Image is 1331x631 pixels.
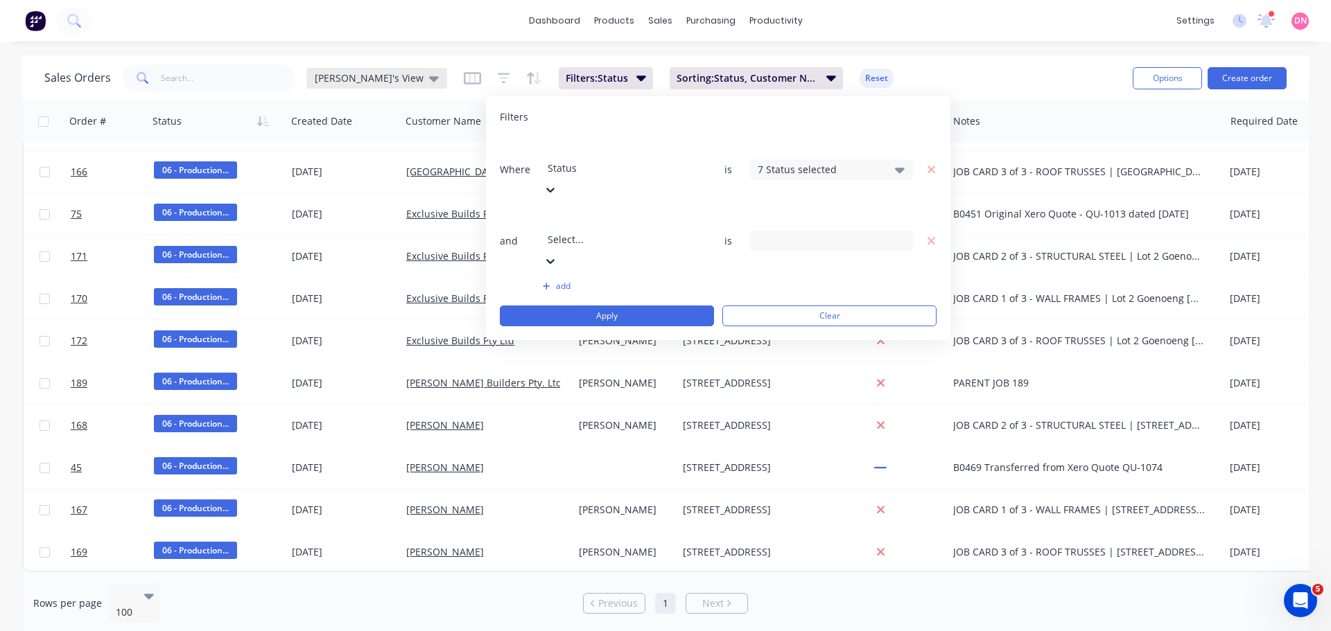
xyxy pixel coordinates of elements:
[683,334,808,348] div: [STREET_ADDRESS]
[1208,67,1287,89] button: Create order
[953,292,1206,305] div: JOB CARD 1 of 3 - WALL FRAMES | Lot 2 Goenoeng [GEOGRAPHIC_DATA]
[71,320,154,362] a: 172
[953,334,1206,348] div: JOB CARD 3 of 3 - ROOF TRUSSES | Lot 2 Goenoeng [GEOGRAPHIC_DATA]
[71,362,154,404] a: 189
[33,596,102,610] span: Rows per page
[292,503,395,517] div: [DATE]
[953,418,1206,432] div: JOB CARD 2 of 3 - STRUCTURAL STEEL | [STREET_ADDRESS][PERSON_NAME]
[686,596,747,610] a: Next page
[292,334,395,348] div: [DATE]
[154,246,237,263] span: 06 - Production...
[154,330,237,348] span: 06 - Production...
[154,373,237,390] span: 06 - Production...
[522,10,587,31] a: dashboard
[406,114,481,128] div: Customer Name
[71,489,154,531] a: 167
[161,64,296,92] input: Search...
[548,232,664,247] div: Select...
[292,418,395,432] div: [DATE]
[406,376,565,389] a: [PERSON_NAME] Builders Pty. Ltd.
[71,447,154,488] a: 45
[953,165,1206,179] div: JOB CARD 3 of 3 - ROOF TRUSSES | [GEOGRAPHIC_DATA]
[406,292,514,305] a: Exclusive Builds Pty Ltd
[953,114,980,128] div: Notes
[1133,67,1202,89] button: Options
[406,165,502,178] a: [GEOGRAPHIC_DATA]
[154,457,237,474] span: 06 - Production...
[406,334,514,347] a: Exclusive Builds Pty Ltd
[722,305,937,326] button: Clear
[154,542,237,559] span: 06 - Production...
[406,418,484,432] a: [PERSON_NAME]
[683,545,808,559] div: [STREET_ADDRESS]
[577,593,754,614] ul: Pagination
[500,163,541,177] span: Where
[953,503,1206,517] div: JOB CARD 1 of 3 - WALL FRAMES | [STREET_ADDRESS][PERSON_NAME]
[71,292,87,305] span: 170
[1284,584,1317,617] iframe: Intercom live chat
[292,545,395,559] div: [DATE]
[71,151,154,193] a: 166
[154,288,237,305] span: 06 - Production...
[683,376,808,390] div: [STREET_ADDRESS]
[71,249,87,263] span: 171
[543,281,706,292] button: add
[153,114,182,128] div: Status
[500,234,541,248] span: and
[292,165,395,179] div: [DATE]
[406,207,514,220] a: Exclusive Builds Pty Ltd
[71,461,82,474] span: 45
[500,305,714,326] button: Apply
[953,376,1206,390] div: PARENT JOB 189
[71,334,87,348] span: 172
[71,503,87,517] span: 167
[953,545,1206,559] div: JOB CARD 3 of 3 - ROOF TRUSSES | [STREET_ADDRESS][PERSON_NAME]
[579,334,667,348] div: [PERSON_NAME]
[292,292,395,305] div: [DATE]
[25,10,46,31] img: Factory
[406,503,484,516] a: [PERSON_NAME]
[154,161,237,179] span: 06 - Production...
[953,207,1206,221] div: B0451 Original Xero Quote - QU-1013 dated [DATE]
[71,193,154,235] a: 75
[292,207,395,221] div: [DATE]
[1169,10,1221,31] div: settings
[579,376,667,390] div: [PERSON_NAME]
[315,71,424,85] span: [PERSON_NAME]'s View
[683,418,808,432] div: [STREET_ADDRESS]
[154,415,237,432] span: 06 - Production...
[677,71,818,85] span: Sorting: Status, Customer Name
[71,545,87,559] span: 169
[71,207,82,221] span: 75
[71,376,87,390] span: 189
[154,204,237,221] span: 06 - Production...
[154,499,237,517] span: 06 - Production...
[702,596,724,610] span: Next
[406,545,484,558] a: [PERSON_NAME]
[116,605,135,619] div: 100
[953,249,1206,263] div: JOB CARD 2 of 3 - STRUCTURAL STEEL | Lot 2 Goenoeng [GEOGRAPHIC_DATA]
[598,596,638,610] span: Previous
[670,67,843,89] button: Sorting:Status, Customer Name
[292,461,395,474] div: [DATE]
[291,114,352,128] div: Created Date
[683,461,808,474] div: [STREET_ADDRESS]
[758,162,883,177] div: 7 Status selected
[584,596,645,610] a: Previous page
[566,71,628,85] span: Filters: Status
[71,235,154,277] a: 171
[587,10,641,31] div: products
[655,593,676,614] a: Page 1 is your current page
[69,114,106,128] div: Order #
[500,110,528,124] span: Filters
[559,67,653,89] button: Filters:Status
[1294,15,1307,27] span: DN
[71,531,154,573] a: 169
[1312,584,1323,595] span: 5
[292,376,395,390] div: [DATE]
[1230,114,1298,128] div: Required Date
[548,161,661,175] div: Status
[579,418,667,432] div: [PERSON_NAME]
[292,249,395,263] div: [DATE]
[860,69,894,88] button: Reset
